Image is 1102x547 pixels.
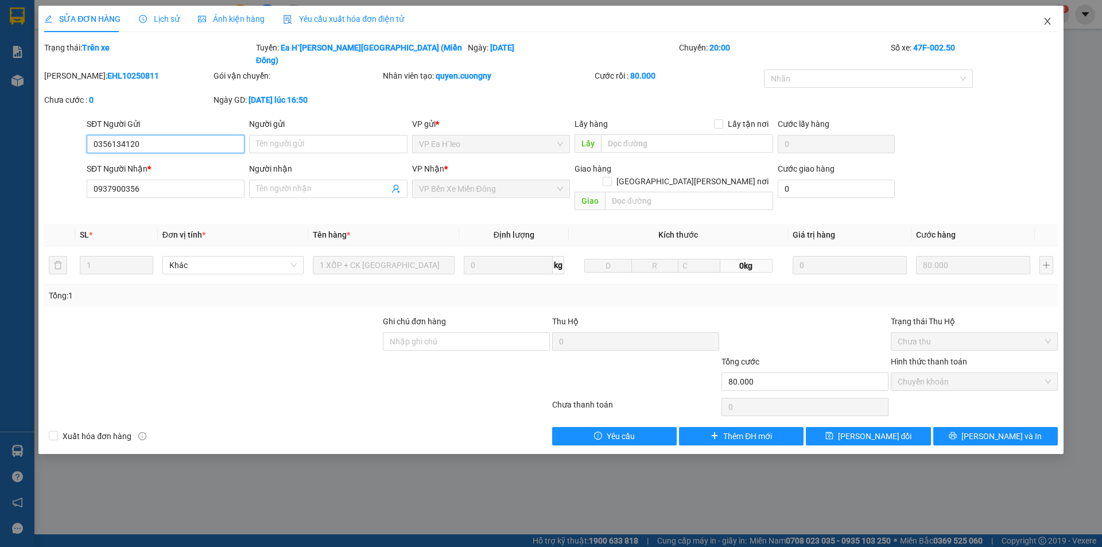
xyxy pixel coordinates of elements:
b: 80.000 [630,71,655,80]
b: 20:00 [709,43,730,52]
span: VP Nhận [412,164,444,173]
span: save [825,432,833,441]
span: Yêu cầu [607,430,635,443]
span: Giá trị hàng [793,230,835,239]
button: printer[PERSON_NAME] và In [933,427,1058,445]
span: user-add [391,184,401,193]
span: exclamation-circle [594,432,602,441]
button: plusThêm ĐH mới [679,427,804,445]
b: 47F-002.50 [913,43,955,52]
input: 0 [916,256,1030,274]
span: Định lượng [494,230,534,239]
div: Cước rồi : [595,69,762,82]
span: Giao [575,192,605,210]
span: clock-circle [139,15,147,23]
span: edit [44,15,52,23]
div: Chưa thanh toán [551,398,720,418]
div: VP gửi [412,118,570,130]
div: Người gửi [249,118,407,130]
span: [PERSON_NAME] và In [961,430,1042,443]
div: SĐT Người Nhận [87,162,245,175]
span: picture [198,15,206,23]
span: close [1043,17,1052,26]
span: SL [80,230,89,239]
b: [DATE] [490,43,514,52]
button: plus [1039,256,1053,274]
label: Hình thức thanh toán [891,357,967,366]
input: Cước giao hàng [778,180,895,198]
div: Trạng thái: [43,41,255,67]
input: C [678,259,720,273]
div: Người nhận [249,162,407,175]
span: Lấy tận nơi [723,118,773,130]
span: Chuyển khoản [898,373,1051,390]
span: Xuất hóa đơn hàng [58,430,136,443]
span: 0kg [720,259,773,273]
input: R [631,259,678,273]
input: Dọc đường [601,134,773,153]
b: 0 [89,95,94,104]
span: Lấy [575,134,601,153]
span: Lấy hàng [575,119,608,129]
span: [GEOGRAPHIC_DATA][PERSON_NAME] nơi [612,175,773,188]
b: [DATE] lúc 16:50 [249,95,308,104]
button: delete [49,256,67,274]
input: Dọc đường [605,192,773,210]
span: [PERSON_NAME] đổi [838,430,912,443]
span: SỬA ĐƠN HÀNG [44,14,121,24]
div: Tuyến: [255,41,467,67]
label: Cước lấy hàng [778,119,829,129]
div: Chưa cước : [44,94,211,106]
b: EHL10250811 [107,71,159,80]
b: quyen.cuongny [436,71,491,80]
span: Tổng cước [721,357,759,366]
span: printer [949,432,957,441]
input: D [584,259,631,273]
span: Giao hàng [575,164,611,173]
span: Đơn vị tính [162,230,205,239]
div: Nhân viên tạo: [383,69,592,82]
button: exclamation-circleYêu cầu [552,427,677,445]
div: Ngày: [467,41,678,67]
img: icon [283,15,292,24]
span: Khác [169,257,297,274]
div: Chuyến: [678,41,890,67]
div: SĐT Người Gửi [87,118,245,130]
label: Ghi chú đơn hàng [383,317,446,326]
span: Chưa thu [898,333,1051,350]
div: Gói vận chuyển: [214,69,381,82]
b: Ea H`[PERSON_NAME][GEOGRAPHIC_DATA] (Miền Đông) [256,43,462,65]
span: VP Bến Xe Miền Đông [419,180,563,197]
div: Số xe: [890,41,1059,67]
span: info-circle [138,432,146,440]
button: save[PERSON_NAME] đổi [806,427,930,445]
span: Ảnh kiện hàng [198,14,265,24]
span: Thu Hộ [552,317,579,326]
span: plus [711,432,719,441]
label: Cước giao hàng [778,164,835,173]
span: Yêu cầu xuất hóa đơn điện tử [283,14,404,24]
button: Close [1031,6,1064,38]
span: Lịch sử [139,14,180,24]
input: Ghi chú đơn hàng [383,332,550,351]
div: [PERSON_NAME]: [44,69,211,82]
b: Trên xe [82,43,110,52]
span: Thêm ĐH mới [723,430,772,443]
div: Ngày GD: [214,94,381,106]
input: 0 [793,256,907,274]
span: Kích thước [658,230,698,239]
div: Trạng thái Thu Hộ [891,315,1058,328]
span: VP Ea H`leo [419,135,563,153]
span: Cước hàng [916,230,956,239]
input: Cước lấy hàng [778,135,895,153]
div: Tổng: 1 [49,289,425,302]
span: Tên hàng [313,230,350,239]
span: kg [553,256,564,274]
input: VD: Bàn, Ghế [313,256,455,274]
